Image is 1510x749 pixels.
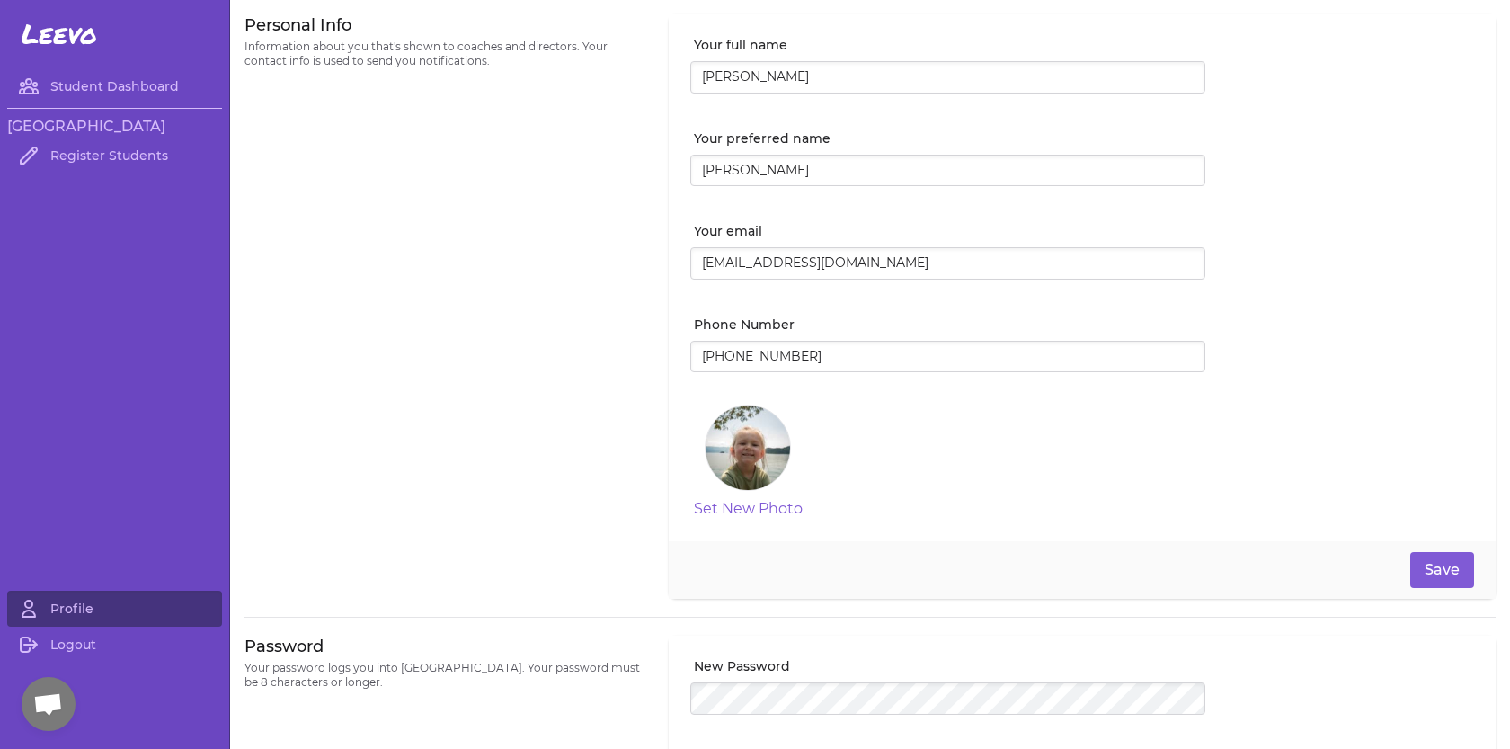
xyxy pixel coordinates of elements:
[690,155,1205,187] input: Richard
[7,627,222,663] a: Logout
[694,36,1205,54] label: Your full name
[694,498,803,520] button: Set New Photo
[694,316,1205,334] label: Phone Number
[690,61,1205,94] input: Richard Button
[244,40,647,68] p: Information about you that's shown to coaches and directors. Your contact info is used to send yo...
[244,661,647,690] p: Your password logs you into [GEOGRAPHIC_DATA]. Your password must be 8 characters or longer.
[7,116,222,138] h3: [GEOGRAPHIC_DATA]
[7,591,222,627] a: Profile
[694,657,1205,675] label: New Password
[22,18,97,50] span: Leevo
[1410,552,1474,588] button: Save
[690,247,1205,280] input: richard@example.com
[690,341,1205,373] input: Your phone number
[244,636,647,657] h3: Password
[244,14,647,36] h3: Personal Info
[7,68,222,104] a: Student Dashboard
[22,677,75,731] div: Open chat
[694,222,1205,240] label: Your email
[694,129,1205,147] label: Your preferred name
[7,138,222,174] a: Register Students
